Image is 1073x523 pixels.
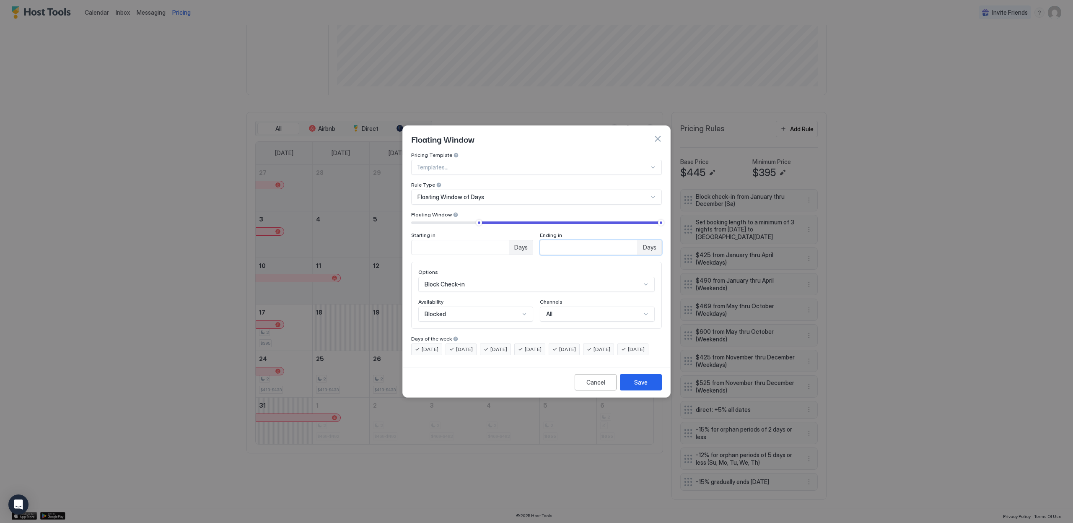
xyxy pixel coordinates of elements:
span: Options [418,269,438,275]
span: Days [514,244,528,251]
div: Open Intercom Messenger [8,494,29,515]
span: Floating Window of Days [417,193,484,201]
span: Floating Window [411,133,474,145]
div: Save [634,378,648,387]
span: Days [643,244,656,251]
input: Input Field [540,240,638,255]
span: Pricing Template [411,152,452,158]
span: Days of the week [411,336,452,342]
span: Ending in [540,232,562,238]
span: Rule Type [411,182,435,188]
button: Cancel [575,374,617,390]
button: Save [620,374,662,390]
span: Channels [540,299,562,305]
span: [DATE] [422,346,438,353]
input: Input Field [412,240,509,255]
div: Cancel [586,378,605,387]
span: [DATE] [490,346,507,353]
span: Availability [418,299,443,305]
span: All [546,310,552,318]
span: Floating Window [411,211,452,218]
span: Blocked [425,310,446,318]
span: [DATE] [525,346,542,353]
span: [DATE] [456,346,473,353]
span: Block Check-in [425,281,465,288]
span: [DATE] [628,346,645,353]
span: [DATE] [594,346,610,353]
span: Starting in [411,232,435,238]
span: [DATE] [559,346,576,353]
